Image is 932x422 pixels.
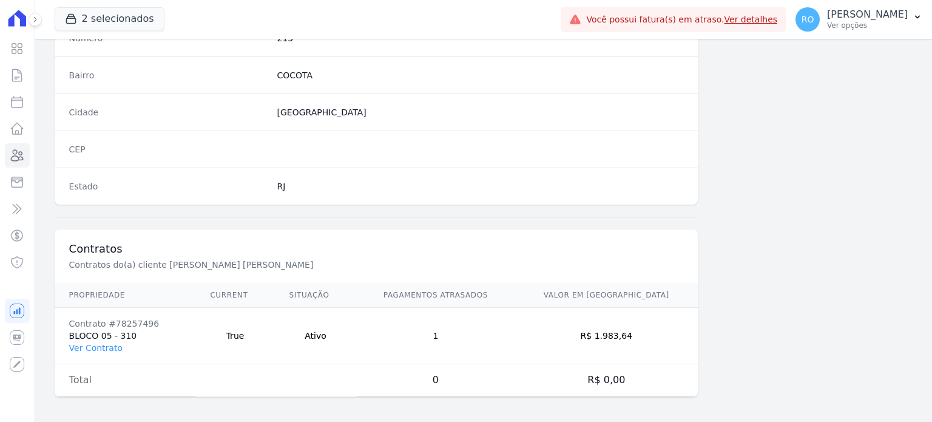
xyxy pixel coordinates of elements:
p: Contratos do(a) cliente [PERSON_NAME] [PERSON_NAME] [69,259,477,271]
th: Valor em [GEOGRAPHIC_DATA] [515,283,698,308]
dd: RJ [277,180,684,192]
p: [PERSON_NAME] [827,9,908,21]
dt: Bairro [69,69,268,81]
dt: CEP [69,143,268,155]
dd: [GEOGRAPHIC_DATA] [277,106,684,118]
td: Total [55,364,196,396]
td: True [195,308,274,364]
div: Contrato #78257496 [69,318,181,330]
span: RO [802,15,814,24]
h3: Contratos [69,242,684,256]
th: Propriedade [55,283,196,308]
td: Ativo [275,308,357,364]
button: RO [PERSON_NAME] Ver opções [786,2,932,36]
td: R$ 0,00 [515,364,698,396]
button: 2 selecionados [55,7,164,30]
th: Pagamentos Atrasados [357,283,515,308]
span: Você possui fatura(s) em atraso. [586,13,777,26]
td: BLOCO 05 - 310 [55,308,196,364]
td: R$ 1.983,64 [515,308,698,364]
p: Ver opções [827,21,908,30]
a: Ver Contrato [69,343,123,353]
dt: Estado [69,180,268,192]
dd: COCOTA [277,69,684,81]
th: Situação [275,283,357,308]
dt: Cidade [69,106,268,118]
td: 1 [357,308,515,364]
td: 0 [357,364,515,396]
th: Current [195,283,274,308]
a: Ver detalhes [724,15,778,24]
